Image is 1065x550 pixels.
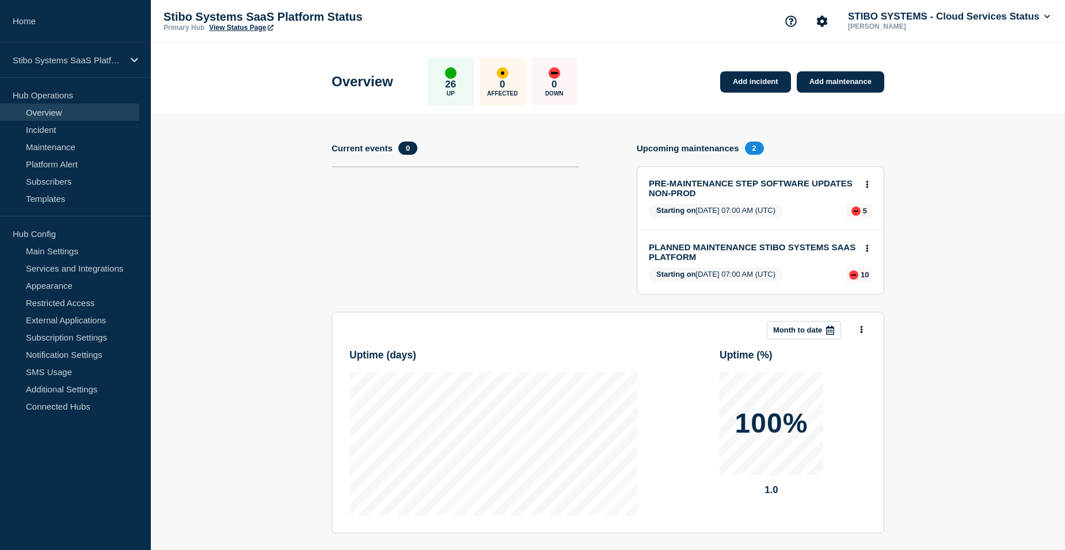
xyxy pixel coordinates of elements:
[810,9,834,33] button: Account settings
[349,349,416,361] h3: Uptime ( days )
[549,67,560,79] div: down
[720,349,773,361] h3: Uptime ( % )
[649,242,857,262] a: PLANNED MAINTENANCE STIBO SYSTEMS SAAS PLATFORM
[849,270,858,280] div: down
[846,22,965,30] p: [PERSON_NAME]
[497,67,508,79] div: affected
[773,326,822,334] p: Month to date
[846,11,1052,22] button: STIBO SYSTEMS - Cloud Services Status
[649,204,783,219] span: [DATE] 07:00 AM (UTC)
[745,142,764,155] span: 2
[332,74,393,90] h1: Overview
[649,178,857,198] a: PRE-MAINTENANCE STEP SOFTWARE UPDATES NON-PROD
[720,71,791,93] a: Add incident
[779,9,803,33] button: Support
[163,24,204,32] p: Primary Hub
[637,143,739,153] h4: Upcoming maintenances
[332,143,393,153] h4: Current events
[398,142,417,155] span: 0
[797,71,884,93] a: Add maintenance
[863,207,867,215] p: 5
[735,410,808,437] p: 100%
[500,79,505,90] p: 0
[767,321,841,339] button: Month to date
[861,270,869,279] p: 10
[445,67,457,79] div: up
[163,10,394,24] p: Stibo Systems SaaS Platform Status
[447,90,455,97] p: Up
[851,207,861,216] div: down
[656,270,696,278] span: Starting on
[656,206,696,215] span: Starting on
[13,55,123,65] p: Stibo Systems SaaS Platform Status
[209,24,273,32] a: View Status Page
[545,90,564,97] p: Down
[551,79,557,90] p: 0
[445,79,456,90] p: 26
[720,484,823,496] p: 1.0
[487,90,518,97] p: Affected
[649,268,783,282] span: [DATE] 07:00 AM (UTC)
